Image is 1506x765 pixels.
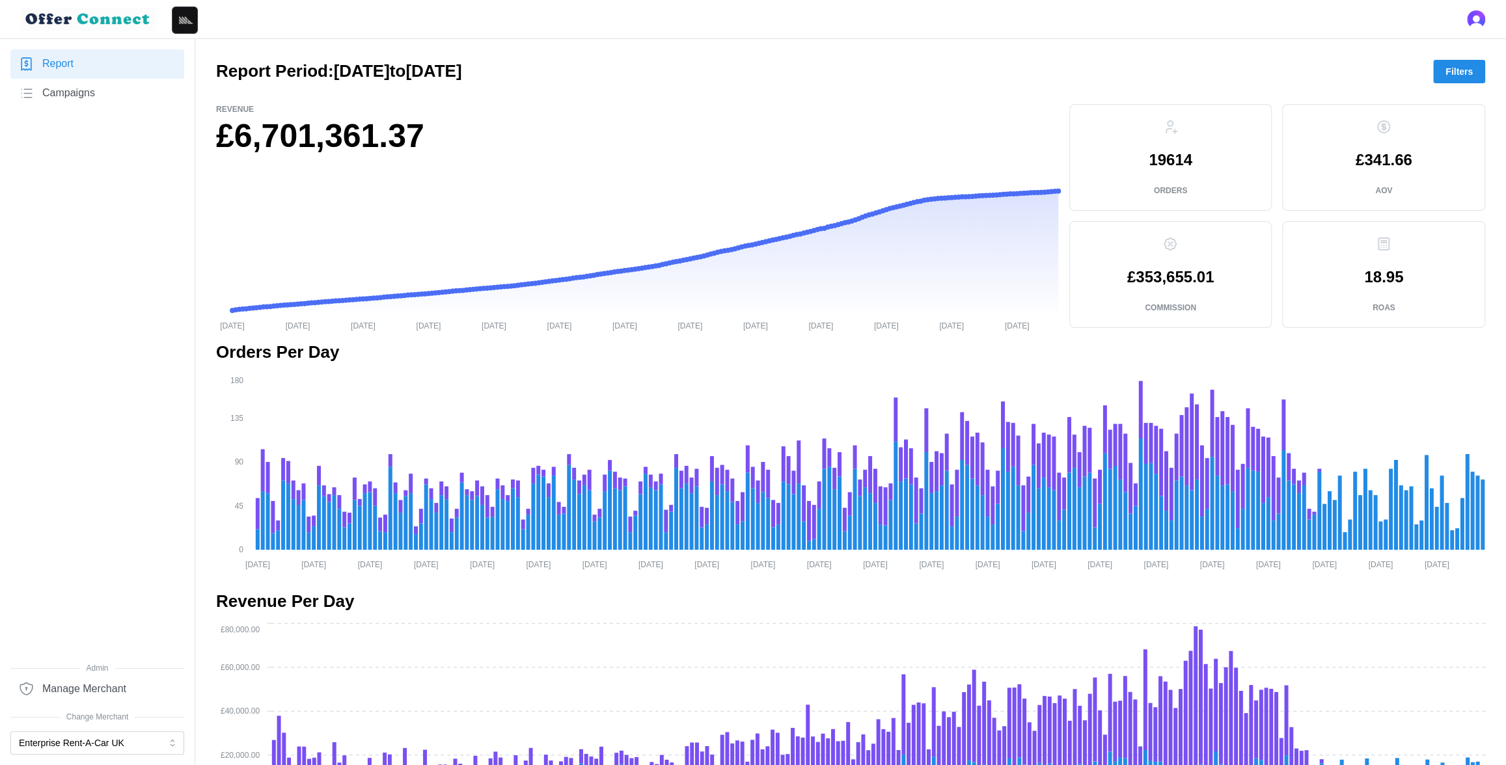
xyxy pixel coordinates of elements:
[42,56,74,72] span: Report
[1467,10,1485,29] img: 's logo
[1005,321,1030,330] tspan: [DATE]
[235,502,244,511] tspan: 45
[874,321,899,330] tspan: [DATE]
[1032,559,1056,569] tspan: [DATE]
[807,559,832,569] tspan: [DATE]
[750,559,775,569] tspan: [DATE]
[482,321,506,330] tspan: [DATE]
[221,751,260,760] tspan: £20,000.00
[808,321,833,330] tspan: [DATE]
[694,559,719,569] tspan: [DATE]
[1149,152,1192,168] p: 19614
[1088,559,1112,569] tspan: [DATE]
[10,711,184,723] span: Change Merchant
[351,321,376,330] tspan: [DATE]
[221,663,260,672] tspan: £60,000.00
[10,674,184,703] a: Manage Merchant
[1256,559,1281,569] tspan: [DATE]
[1312,559,1337,569] tspan: [DATE]
[416,321,441,330] tspan: [DATE]
[582,559,607,569] tspan: [DATE]
[245,559,270,569] tspan: [DATE]
[863,559,888,569] tspan: [DATE]
[919,559,944,569] tspan: [DATE]
[230,414,243,423] tspan: 135
[1200,559,1225,569] tspan: [DATE]
[612,321,637,330] tspan: [DATE]
[1368,559,1393,569] tspan: [DATE]
[286,321,310,330] tspan: [DATE]
[10,49,184,79] a: Report
[1364,269,1403,285] p: 18.95
[42,85,95,101] span: Campaigns
[358,559,383,569] tspan: [DATE]
[939,321,964,330] tspan: [DATE]
[221,625,260,634] tspan: £80,000.00
[547,321,571,330] tspan: [DATE]
[638,559,663,569] tspan: [DATE]
[10,79,184,108] a: Campaigns
[743,321,768,330] tspan: [DATE]
[42,681,126,697] span: Manage Merchant
[216,60,461,83] h2: Report Period: [DATE] to [DATE]
[10,662,184,675] span: Admin
[1356,152,1412,168] p: £341.66
[1375,185,1392,196] p: AOV
[1143,559,1168,569] tspan: [DATE]
[216,590,1485,613] h2: Revenue Per Day
[1373,302,1395,314] p: ROAS
[216,115,1059,157] h1: £6,701,361.37
[216,341,1485,364] h2: Orders Per Day
[1425,559,1449,569] tspan: [DATE]
[239,545,243,554] tspan: 0
[216,104,1059,115] p: Revenue
[301,559,326,569] tspan: [DATE]
[1154,185,1187,196] p: Orders
[221,706,260,716] tspan: £40,000.00
[220,321,245,330] tspan: [DATE]
[10,731,184,755] button: Enterprise Rent-A-Car UK
[1433,60,1485,83] button: Filters
[21,8,156,31] img: loyalBe Logo
[975,559,1000,569] tspan: [DATE]
[1145,302,1196,314] p: Commission
[526,559,551,569] tspan: [DATE]
[1445,60,1473,83] span: Filters
[230,375,243,384] tspan: 180
[414,559,439,569] tspan: [DATE]
[470,559,495,569] tspan: [DATE]
[678,321,702,330] tspan: [DATE]
[235,457,244,466] tspan: 90
[1127,269,1214,285] p: £353,655.01
[1467,10,1485,29] button: Open user button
